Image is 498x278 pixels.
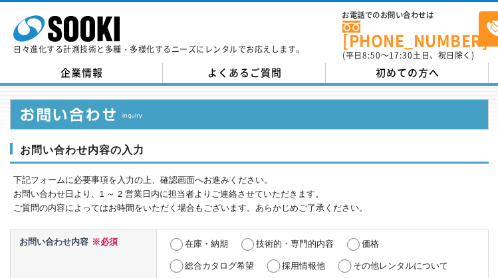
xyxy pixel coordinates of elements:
[13,45,305,53] p: 日々進化する計測技術と多種・多様化するニーズにレンタルでお応えします。
[362,49,381,61] span: 8:50
[326,63,489,83] a: 初めての方へ
[342,11,479,19] span: お電話でのお問い合わせは
[376,65,439,80] span: 初めての方へ
[13,174,489,215] p: 下記フォームに必要事項を入力の上、確認画面へお進みください。 お問い合わせ日より、1 ～ 2 営業日内に担当者よりご連絡させていただきます。 ご質問の内容によってはお時間をいただく場合もございま...
[389,49,413,61] span: 17:30
[185,261,254,271] label: 総合カタログ希望
[163,63,326,83] a: よくあるご質問
[353,261,448,271] label: その他レンタルについて
[10,143,489,164] h3: お問い合わせ内容の入力
[342,21,479,48] a: [PHONE_NUMBER]
[362,239,379,249] label: 価格
[88,237,118,247] span: ※必須
[342,49,474,61] span: (平日 ～ 土日、祝日除く)
[256,239,334,249] label: 技術的・専門的内容
[282,261,325,271] label: 採用情報他
[185,239,228,249] label: 在庫・納期
[10,99,489,130] img: お問い合わせ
